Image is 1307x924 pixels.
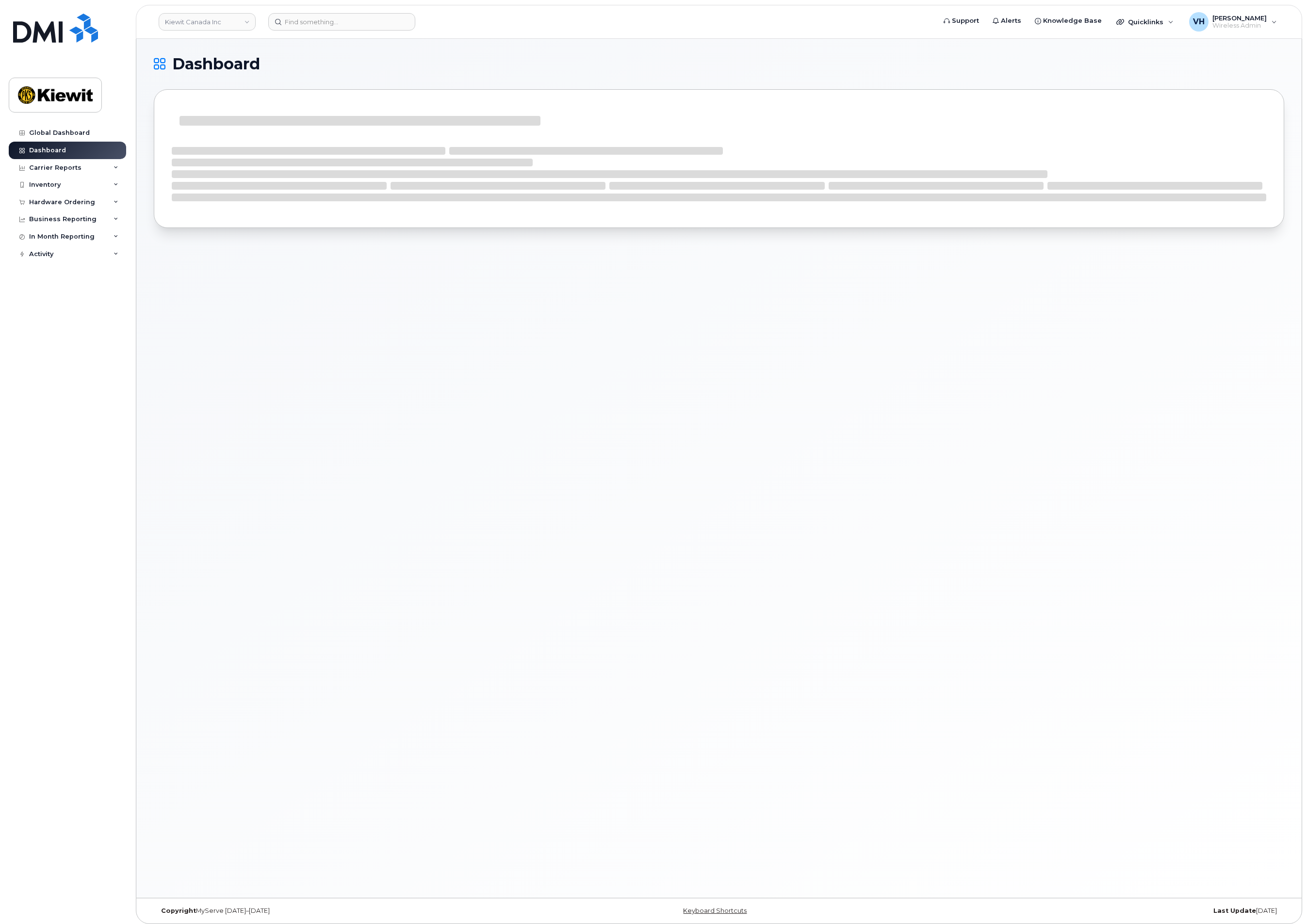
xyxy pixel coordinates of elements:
strong: Copyright [161,907,196,914]
span: Dashboard [172,57,260,71]
div: MyServe [DATE]–[DATE] [154,907,531,915]
a: Keyboard Shortcuts [683,907,747,914]
div: [DATE] [907,907,1284,915]
strong: Last Update [1213,907,1256,914]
